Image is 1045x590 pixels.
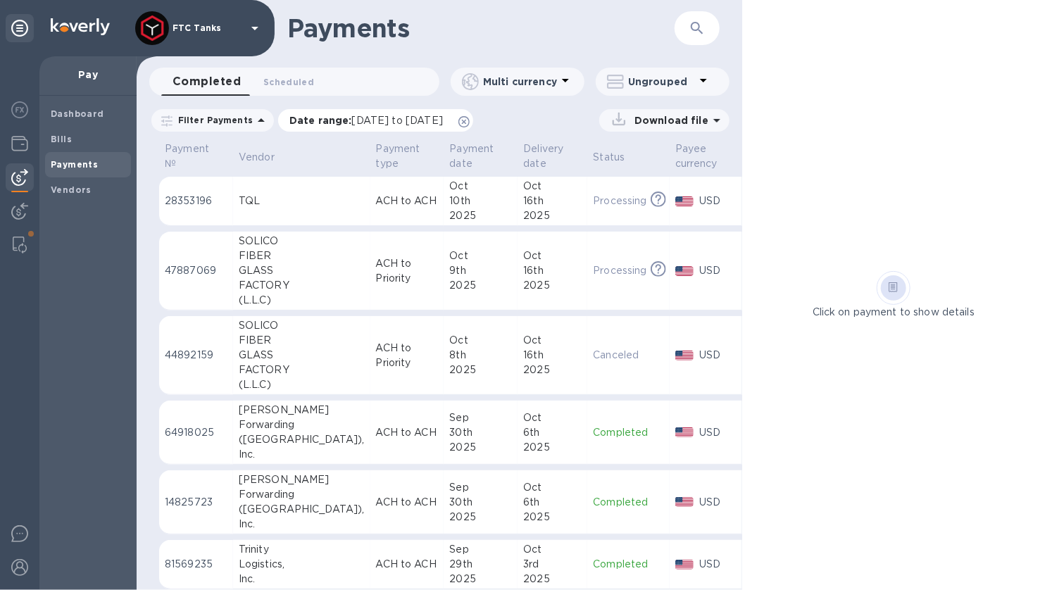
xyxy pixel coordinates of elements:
div: 2025 [449,208,512,223]
p: Ungrouped [628,75,695,89]
img: Foreign exchange [11,101,28,118]
p: USD [699,263,735,278]
div: TQL [239,194,365,208]
p: Completed [593,425,663,440]
div: (L.L.C) [239,377,365,392]
div: (L.L.C) [239,293,365,308]
div: Oct [449,179,512,194]
div: 2025 [449,363,512,377]
div: Sep [449,480,512,495]
div: 30th [449,495,512,510]
span: Delivery date [523,142,582,171]
img: USD [675,266,694,276]
img: Logo [51,18,110,35]
div: 16th [523,348,582,363]
span: Vendor [239,150,293,165]
p: Filter Payments [173,114,253,126]
p: Canceled [593,348,663,363]
div: GLASS [239,263,365,278]
span: Status [593,150,643,165]
span: Payment № [165,142,227,171]
div: Oct [449,249,512,263]
p: ACH to ACH [376,495,439,510]
p: 47887069 [165,263,227,278]
div: 16th [523,263,582,278]
div: 2025 [523,510,582,525]
p: Pay [51,68,125,82]
div: 8th [449,348,512,363]
img: Wallets [11,135,28,152]
p: FTC Tanks [173,23,243,33]
p: Completed [593,557,663,572]
div: Oct [523,480,582,495]
div: Oct [523,333,582,348]
div: Oct [449,333,512,348]
div: Oct [523,542,582,557]
div: Oct [523,249,582,263]
div: 6th [523,425,582,440]
p: Processing [593,194,646,208]
div: [PERSON_NAME] [239,403,365,418]
p: Payee currency [675,142,718,171]
span: [DATE] to [DATE] [352,115,443,126]
b: Payments [51,159,98,170]
div: Logistics, [239,557,365,572]
p: 14825723 [165,495,227,510]
div: Forwarding [239,487,365,502]
div: 16th [523,194,582,208]
div: Inc. [239,572,365,586]
span: Payment date [449,142,512,171]
p: Payment date [449,142,494,171]
b: Dashboard [51,108,104,119]
div: 2025 [523,208,582,223]
p: ACH to Priority [376,341,439,370]
p: 64918025 [165,425,227,440]
img: USD [675,560,694,570]
p: USD [699,348,735,363]
div: FACTORY [239,278,365,293]
div: 2025 [449,572,512,586]
div: SOLICO [239,234,365,249]
div: Inc. [239,517,365,532]
p: Date range : [289,113,450,127]
div: 6th [523,495,582,510]
p: Vendor [239,150,275,165]
span: Scheduled [263,75,314,89]
div: 2025 [523,363,582,377]
div: ([GEOGRAPHIC_DATA]), [239,502,365,517]
p: Processing [593,263,646,278]
p: USD [699,425,735,440]
img: USD [675,196,694,206]
p: USD [699,557,735,572]
p: ACH to ACH [376,194,439,208]
h1: Payments [287,13,675,43]
div: 9th [449,263,512,278]
div: 30th [449,425,512,440]
p: Payment type [376,142,420,171]
div: SOLICO [239,318,365,333]
p: ACH to ACH [376,557,439,572]
p: Multi currency [483,75,557,89]
div: GLASS [239,348,365,363]
p: ACH to ACH [376,425,439,440]
div: Date range:[DATE] to [DATE] [278,109,473,132]
p: 28353196 [165,194,227,208]
b: Vendors [51,184,92,195]
div: Oct [523,410,582,425]
div: Trinity [239,542,365,557]
div: Sep [449,410,512,425]
p: 44892159 [165,348,227,363]
img: USD [675,351,694,360]
p: ACH to Priority [376,256,439,286]
div: FIBER [239,333,365,348]
p: Download file [629,113,708,127]
div: FIBER [239,249,365,263]
b: Bills [51,134,72,144]
div: 10th [449,194,512,208]
div: Inc. [239,447,365,462]
div: 2025 [523,572,582,586]
div: [PERSON_NAME] [239,472,365,487]
div: Forwarding [239,418,365,432]
div: Sep [449,542,512,557]
div: FACTORY [239,363,365,377]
